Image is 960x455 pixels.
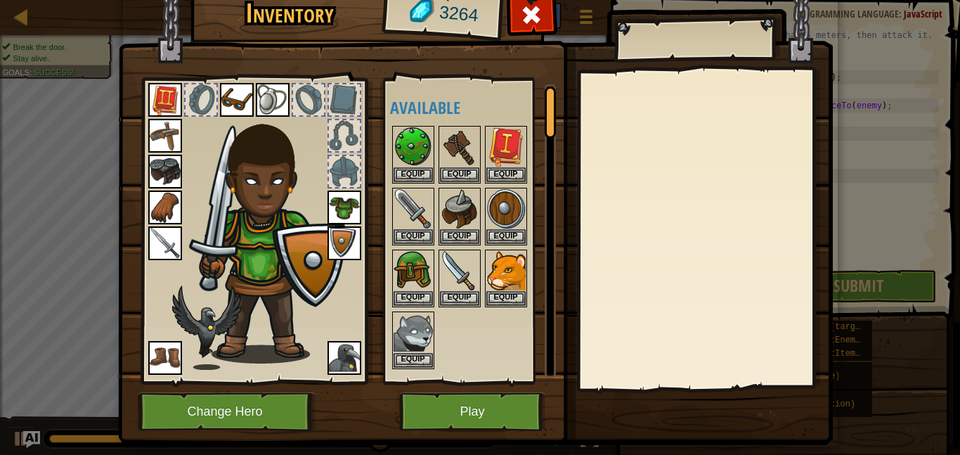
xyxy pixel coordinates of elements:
[256,83,290,117] img: portrait.png
[394,229,433,244] button: Equip
[486,127,526,167] img: portrait.png
[327,341,361,375] img: portrait.png
[486,251,526,290] img: portrait.png
[486,291,526,306] button: Equip
[440,189,479,229] img: portrait.png
[390,98,556,117] h4: Available
[138,392,316,431] button: Change Hero
[440,251,479,290] img: portrait.png
[486,167,526,182] button: Equip
[394,189,433,229] img: portrait.png
[172,286,241,370] img: raven-paper-doll.png
[440,167,479,182] button: Equip
[148,83,182,117] img: portrait.png
[148,191,182,224] img: portrait.png
[148,119,182,153] img: portrait.png
[327,191,361,224] img: portrait.png
[399,392,546,431] button: Play
[394,291,433,306] button: Equip
[148,341,182,375] img: portrait.png
[148,155,182,188] img: portrait.png
[394,353,433,368] button: Equip
[194,105,345,364] img: female.png
[220,83,254,117] img: portrait.png
[440,229,479,244] button: Equip
[486,189,526,229] img: portrait.png
[394,313,433,352] img: portrait.png
[394,167,433,182] button: Equip
[440,291,479,306] button: Equip
[394,251,433,290] img: portrait.png
[486,229,526,244] button: Equip
[327,226,361,260] img: portrait.png
[440,127,479,167] img: portrait.png
[148,226,182,260] img: portrait.png
[394,127,433,167] img: portrait.png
